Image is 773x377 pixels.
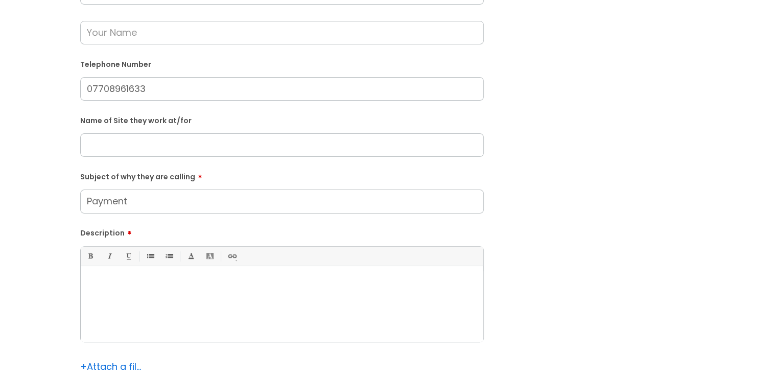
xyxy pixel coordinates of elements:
a: Font Color [184,250,197,263]
a: Link [225,250,238,263]
div: Attach a file [80,359,142,375]
input: Your Name [80,21,484,44]
a: Italic (Ctrl-I) [103,250,115,263]
a: Back Color [203,250,216,263]
a: Underline(Ctrl-U) [122,250,134,263]
label: Telephone Number [80,58,484,69]
a: • Unordered List (Ctrl-Shift-7) [144,250,156,263]
label: Subject of why they are calling [80,169,484,181]
label: Description [80,225,484,238]
label: Name of Site they work at/for [80,114,484,125]
a: Bold (Ctrl-B) [84,250,97,263]
a: 1. Ordered List (Ctrl-Shift-8) [162,250,175,263]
